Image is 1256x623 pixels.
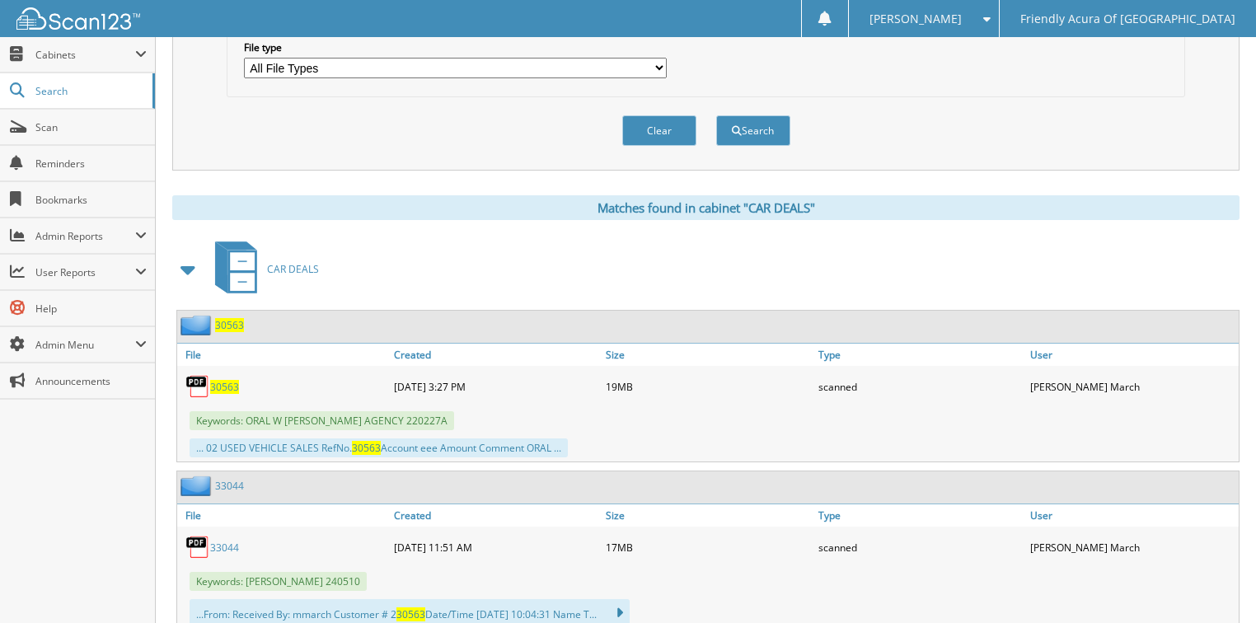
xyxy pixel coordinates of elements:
[602,370,814,403] div: 19MB
[190,411,454,430] span: Keywords: ORAL W [PERSON_NAME] AGENCY 220227A
[1026,344,1239,366] a: User
[390,531,602,564] div: [DATE] 11:51 AM
[172,195,1240,220] div: Matches found in cabinet "CAR DEALS"
[185,535,210,560] img: PDF.png
[35,157,147,171] span: Reminders
[814,344,1027,366] a: Type
[622,115,696,146] button: Clear
[185,374,210,399] img: PDF.png
[1174,544,1256,623] iframe: Chat Widget
[267,262,319,276] span: CAR DEALS
[35,193,147,207] span: Bookmarks
[1026,504,1239,527] a: User
[602,504,814,527] a: Size
[215,479,244,493] a: 33044
[396,607,425,621] span: 30563
[180,315,215,335] img: folder2.png
[602,344,814,366] a: Size
[352,441,381,455] span: 30563
[16,7,140,30] img: scan123-logo-white.svg
[390,370,602,403] div: [DATE] 3:27 PM
[1026,370,1239,403] div: [PERSON_NAME] March
[35,48,135,62] span: Cabinets
[35,84,144,98] span: Search
[35,302,147,316] span: Help
[814,504,1027,527] a: Type
[716,115,790,146] button: Search
[205,237,319,302] a: CAR DEALS
[35,265,135,279] span: User Reports
[35,374,147,388] span: Announcements
[210,541,239,555] a: 33044
[244,40,668,54] label: File type
[814,370,1027,403] div: scanned
[35,338,135,352] span: Admin Menu
[177,504,390,527] a: File
[1026,531,1239,564] div: [PERSON_NAME] March
[390,344,602,366] a: Created
[35,120,147,134] span: Scan
[602,531,814,564] div: 17MB
[210,380,239,394] a: 30563
[869,14,962,24] span: [PERSON_NAME]
[1020,14,1235,24] span: Friendly Acura Of [GEOGRAPHIC_DATA]
[390,504,602,527] a: Created
[190,438,568,457] div: ... 02 USED VEHICLE SALES RefNo. Account eee Amount Comment ORAL ...
[215,318,244,332] a: 30563
[190,572,367,591] span: Keywords: [PERSON_NAME] 240510
[814,531,1027,564] div: scanned
[35,229,135,243] span: Admin Reports
[180,475,215,496] img: folder2.png
[177,344,390,366] a: File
